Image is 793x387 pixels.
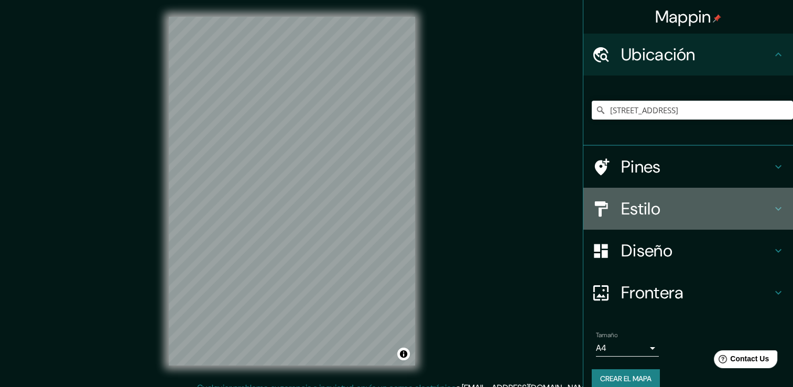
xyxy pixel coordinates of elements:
div: Pines [583,146,793,188]
h4: Ubicación [621,44,772,65]
div: A4 [596,340,659,357]
font: Crear el mapa [600,372,651,385]
div: Frontera [583,272,793,314]
button: Alternar atribución [397,348,410,360]
h4: Estilo [621,198,772,219]
font: Mappin [655,6,711,28]
label: Tamaño [596,331,617,340]
canvas: Mapa [169,17,415,365]
div: Estilo [583,188,793,230]
input: Elige tu ciudad o área [592,101,793,120]
div: Ubicación [583,34,793,76]
img: pin-icon.png [713,14,721,23]
iframe: Help widget launcher [700,346,781,375]
h4: Frontera [621,282,772,303]
h4: Pines [621,156,772,177]
div: Diseño [583,230,793,272]
h4: Diseño [621,240,772,261]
